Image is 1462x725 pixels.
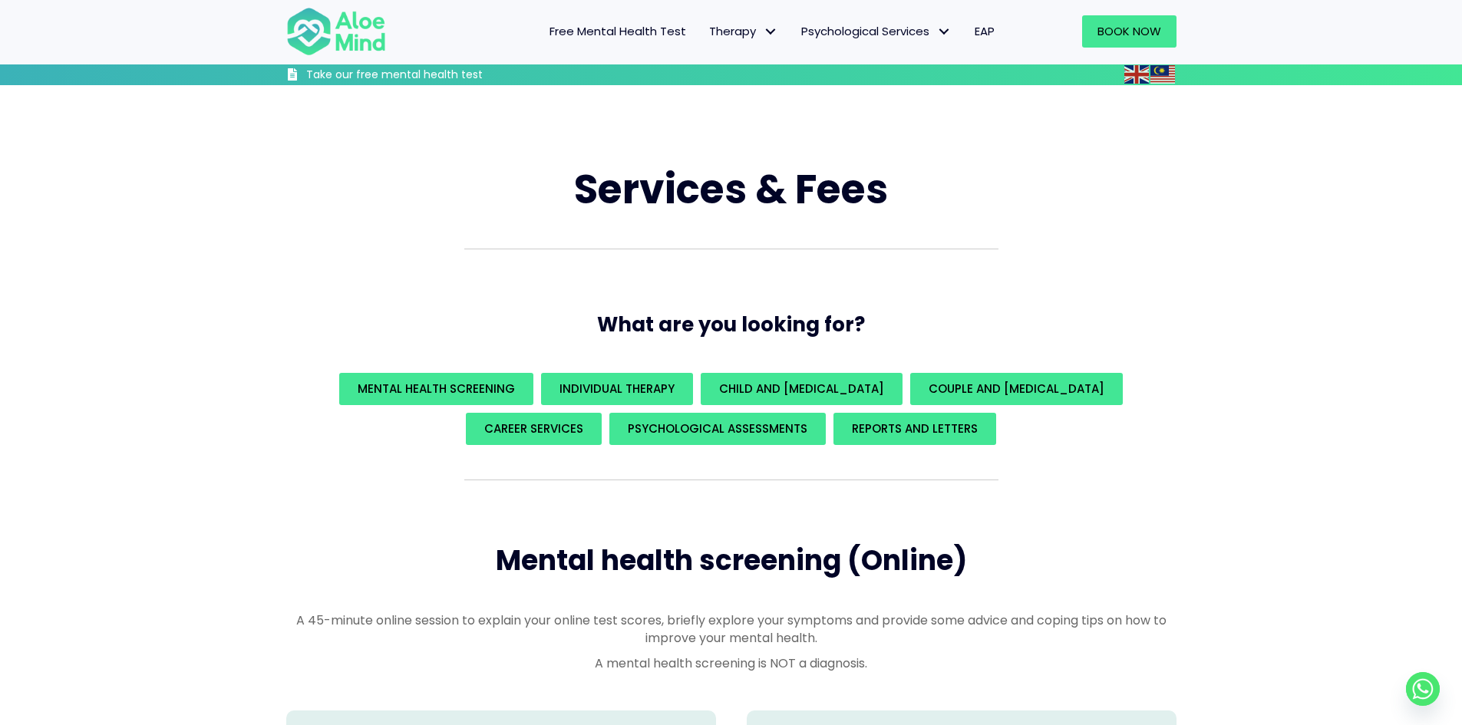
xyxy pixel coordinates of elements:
span: Psychological assessments [628,420,807,437]
a: Malay [1150,65,1177,83]
div: What are you looking for? [286,369,1177,449]
span: Free Mental Health Test [549,23,686,39]
span: Services & Fees [574,161,888,217]
img: Aloe mind Logo [286,6,386,57]
span: Psychological Services [801,23,952,39]
a: Mental Health Screening [339,373,533,405]
span: Therapy: submenu [760,21,782,43]
span: Career Services [484,420,583,437]
span: Individual Therapy [559,381,675,397]
a: English [1124,65,1150,83]
a: Take our free mental health test [286,68,565,85]
span: What are you looking for? [597,311,865,338]
img: ms [1150,65,1175,84]
span: Psychological Services: submenu [933,21,955,43]
span: Mental Health Screening [358,381,515,397]
a: Child and [MEDICAL_DATA] [701,373,903,405]
p: A 45-minute online session to explain your online test scores, briefly explore your symptoms and ... [286,611,1177,647]
a: Individual Therapy [541,373,693,405]
p: A mental health screening is NOT a diagnosis. [286,654,1177,672]
span: EAP [975,23,995,39]
a: EAP [963,15,1006,48]
a: Book Now [1082,15,1177,48]
span: Therapy [709,23,778,39]
span: Mental health screening (Online) [496,541,967,580]
a: TherapyTherapy: submenu [698,15,790,48]
a: Couple and [MEDICAL_DATA] [910,373,1123,405]
a: Whatsapp [1406,672,1440,706]
a: Psychological ServicesPsychological Services: submenu [790,15,963,48]
img: en [1124,65,1149,84]
span: Book Now [1097,23,1161,39]
span: REPORTS AND LETTERS [852,420,978,437]
a: Career Services [466,413,602,445]
a: REPORTS AND LETTERS [833,413,996,445]
a: Free Mental Health Test [538,15,698,48]
span: Child and [MEDICAL_DATA] [719,381,884,397]
span: Couple and [MEDICAL_DATA] [929,381,1104,397]
nav: Menu [406,15,1006,48]
h3: Take our free mental health test [306,68,565,83]
a: Psychological assessments [609,413,826,445]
